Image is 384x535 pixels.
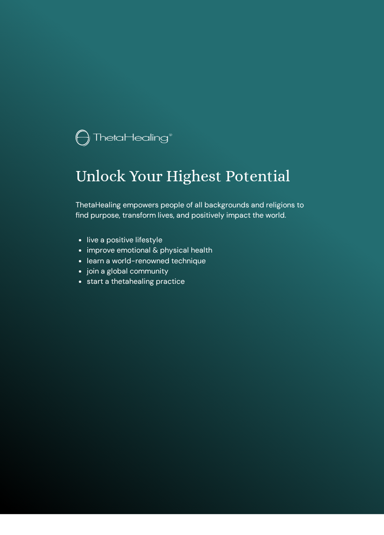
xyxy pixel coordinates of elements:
[76,167,308,186] h1: Unlock Your Highest Potential
[76,200,308,221] p: ThetaHealing empowers people of all backgrounds and religions to find purpose, transform lives, a...
[87,266,308,276] li: join a global community
[87,245,308,255] li: improve emotional & physical health
[87,256,308,266] li: learn a world-renowned technique
[87,235,308,245] li: live a positive lifestyle
[87,276,308,287] li: start a thetahealing practice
